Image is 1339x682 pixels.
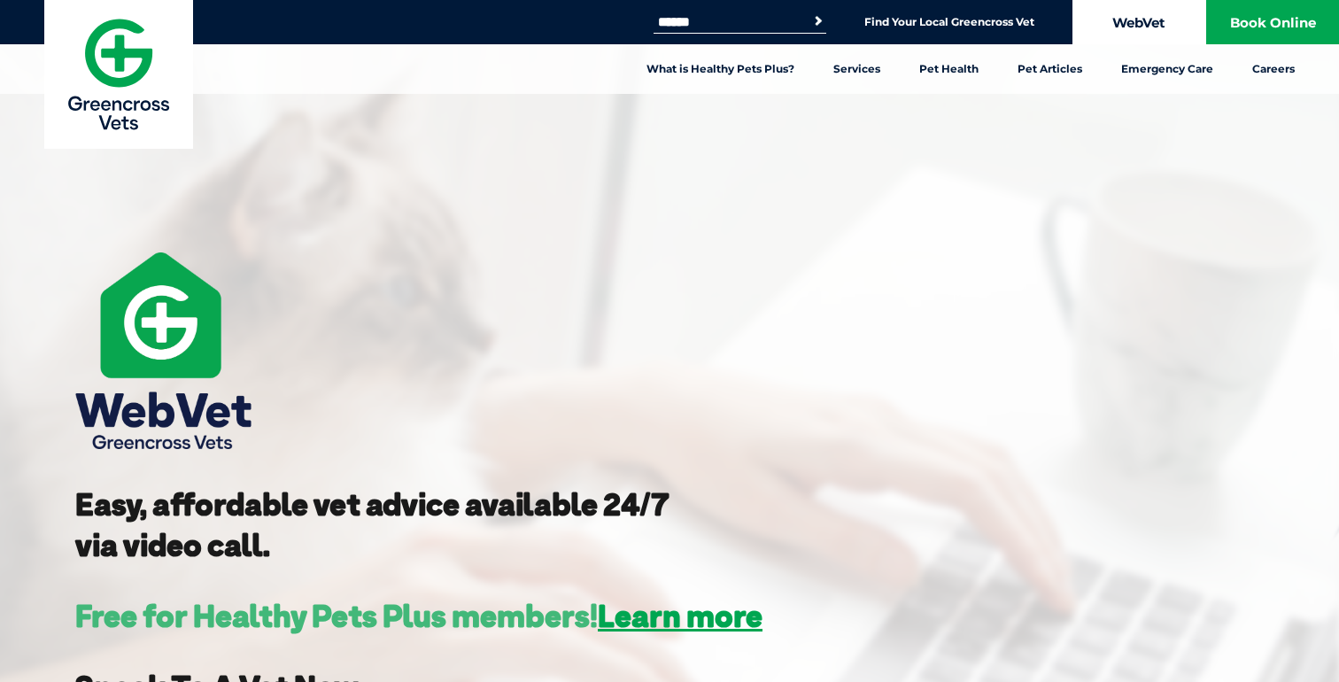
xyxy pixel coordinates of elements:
a: Pet Health [900,44,998,94]
a: Careers [1233,44,1314,94]
a: Find Your Local Greencross Vet [864,15,1034,29]
a: Learn more [598,596,762,635]
a: Emergency Care [1102,44,1233,94]
button: Search [809,12,827,30]
a: Pet Articles [998,44,1102,94]
h3: Free for Healthy Pets Plus members! [75,601,762,632]
a: Services [814,44,900,94]
strong: Easy, affordable vet advice available 24/7 via video call. [75,484,669,564]
a: What is Healthy Pets Plus? [627,44,814,94]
